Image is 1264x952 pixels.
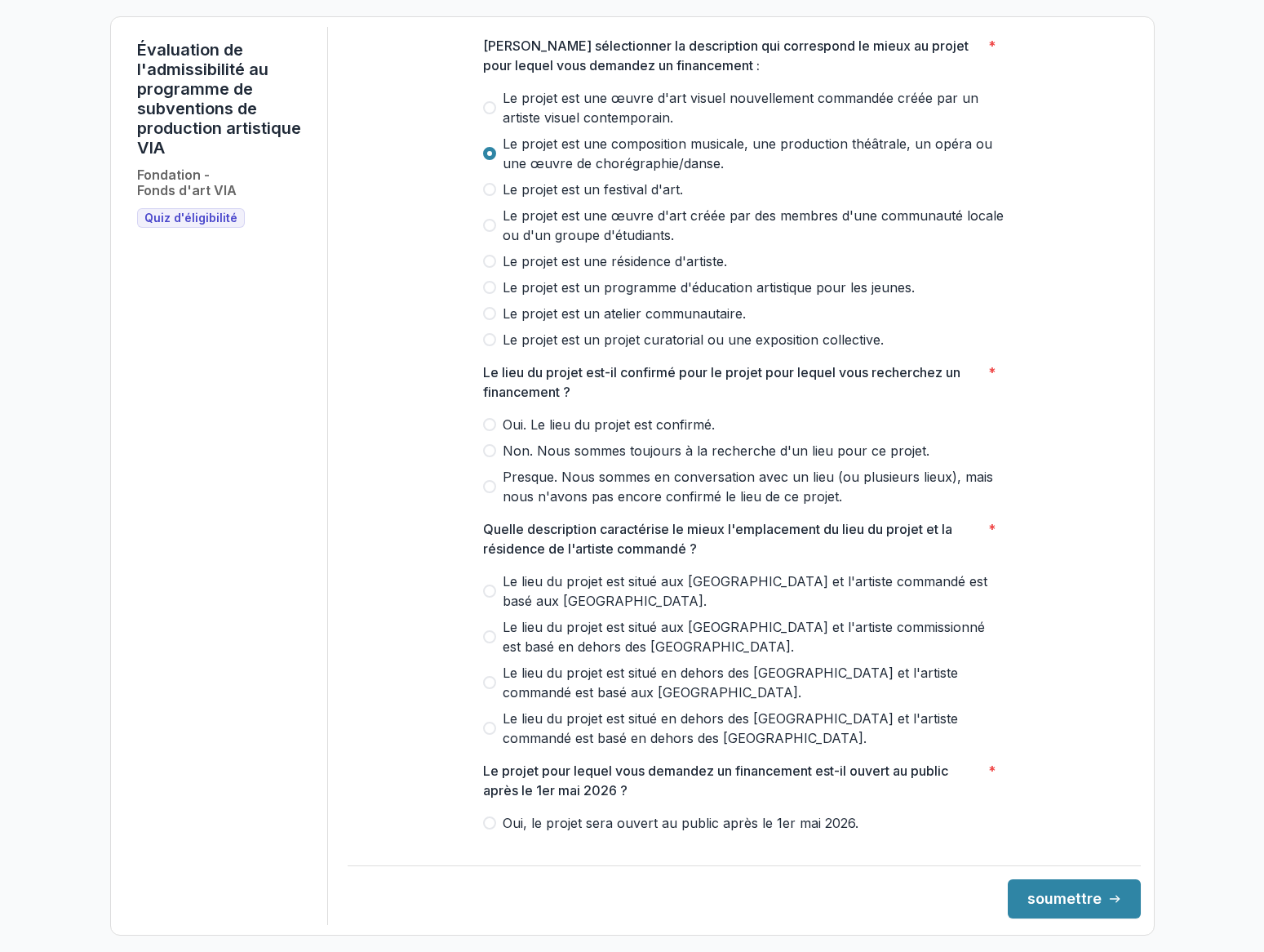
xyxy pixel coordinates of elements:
[503,572,1005,611] span: Le lieu du projet est situé aux [GEOGRAPHIC_DATA] et l'artiste commandé est basé aux [GEOGRAPHIC_...
[503,251,727,271] span: Le projet est une résidence d'artiste.
[137,40,314,158] h1: Évaluation de l'admissibilité au programme de subventions de production artistique VIA
[1008,879,1141,919] button: soumettre
[503,330,884,349] span: Le projet est un projet curatorial ou une exposition collective.
[503,88,1005,127] span: Le projet est une œuvre d'art visuel nouvellement commandée créée par un artiste visuel contempor...
[144,211,237,225] span: Quiz d'éligibilité
[503,709,1005,748] span: Le lieu du projet est situé en dehors des [GEOGRAPHIC_DATA] et l'artiste commandé est basé en deh...
[503,441,929,460] span: Non. Nous sommes toujours à la recherche d'un lieu pour ce projet.
[483,36,982,75] p: [PERSON_NAME] sélectionner la description qui correspond le mieux au projet pour lequel vous dema...
[483,519,982,558] p: Quelle description caractérise le mieux l'emplacement du lieu du projet et la résidence de l'arti...
[483,363,982,402] p: Le lieu du projet est-il confirmé pour le projet pour lequel vous recherchez un financement ?
[503,206,1005,245] span: Le projet est une œuvre d'art créée par des membres d'une communauté locale ou d'un groupe d'étud...
[503,813,858,833] span: Oui, le projet sera ouvert au public après le 1er mai 2026.
[503,304,746,323] span: Le projet est un atelier communautaire.
[483,761,982,800] p: Le projet pour lequel vous demandez un financement est-il ouvert au public après le 1er mai 2026 ?
[503,180,683,199] span: Le projet est un festival d'art.
[503,415,715,434] span: Oui. Le lieu du projet est confirmé.
[503,617,1005,656] span: Le lieu du projet est situé aux [GEOGRAPHIC_DATA] et l'artiste commissionné est basé en dehors de...
[503,278,915,297] span: Le projet est un programme d'éducation artistique pour les jeunes.
[137,167,237,198] h2: Fondation - Fonds d'art VIA
[503,134,1005,173] span: Le projet est une composition musicale, une production théâtrale, un opéra ou une œuvre de chorég...
[503,663,1005,702] span: Le lieu du projet est situé en dehors des [GEOGRAPHIC_DATA] et l'artiste commandé est basé aux [G...
[503,467,1005,506] span: Presque. Nous sommes en conversation avec un lieu (ou plusieurs lieux), mais nous n'avons pas enc...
